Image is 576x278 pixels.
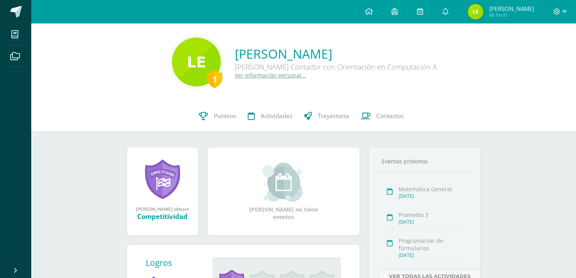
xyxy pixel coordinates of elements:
[376,112,404,120] span: Contactos
[135,206,190,212] div: [PERSON_NAME] obtuvo
[399,237,469,252] div: Programación de formularios
[399,185,469,193] div: Matemática General.
[135,212,190,221] div: Competitividad
[399,193,469,199] div: [DATE]
[207,70,222,88] div: 1
[244,163,322,221] div: [PERSON_NAME] no tiene eventos
[235,72,306,79] a: Ver información personal...
[318,112,349,120] span: Trayectoria
[355,100,410,132] a: Contactos
[146,257,207,268] div: Logros
[489,12,534,18] span: Mi Perfil
[379,158,471,165] div: Eventos próximos
[489,5,534,13] span: [PERSON_NAME]
[399,252,469,258] div: [DATE]
[262,163,305,202] img: event_small.png
[399,219,469,225] div: [DATE]
[261,112,292,120] span: Actividades
[298,100,355,132] a: Trayectoria
[399,211,469,219] div: Promedio 3
[214,112,236,120] span: Punteos
[242,100,298,132] a: Actividades
[468,4,483,20] img: 86f30c446fd916061315cc3d93a0319f.png
[172,38,221,86] img: b72f75fa804120cea24b919715b62d14.png
[235,45,437,62] a: [PERSON_NAME]
[235,62,437,72] div: [PERSON_NAME] Contador con Orientación en Computación A
[193,100,242,132] a: Punteos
